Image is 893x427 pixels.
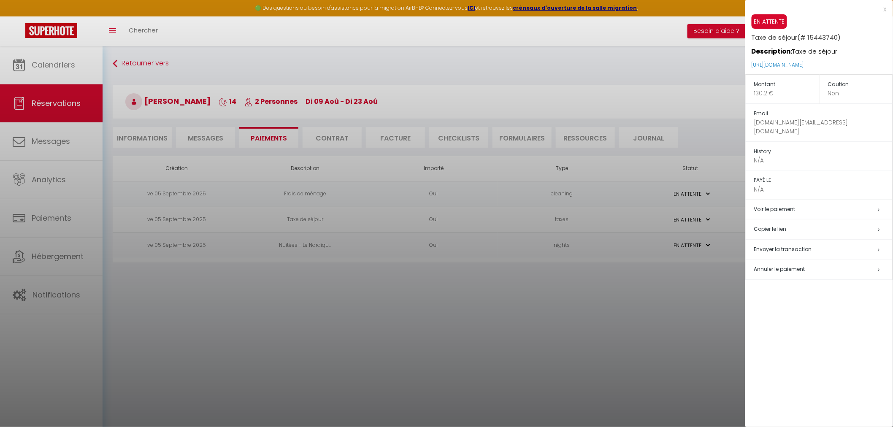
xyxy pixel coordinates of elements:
[754,224,893,234] h5: Copier le lien
[754,147,893,157] h5: History
[7,3,32,29] button: Ouvrir le widget de chat LiveChat
[828,80,893,89] h5: Caution
[828,89,893,98] p: Non
[754,156,893,165] p: N/A
[754,118,893,136] p: [DOMAIN_NAME][EMAIL_ADDRESS][DOMAIN_NAME]
[745,4,887,14] div: x
[752,29,893,41] h5: Taxe de séjour
[754,205,796,213] a: Voir le paiement
[752,47,793,56] strong: Description:
[754,176,893,185] h5: PAYÉ LE
[754,109,893,119] h5: Email
[752,61,804,68] a: [URL][DOMAIN_NAME]
[752,14,787,29] span: EN ATTENTE
[754,185,893,194] p: N/A
[754,246,812,253] span: Envoyer la transaction
[798,33,841,42] span: (# 15443740)
[754,265,805,273] span: Annuler le paiement
[754,89,819,98] p: 130.2 €
[752,41,893,57] p: Taxe de séjour
[754,80,819,89] h5: Montant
